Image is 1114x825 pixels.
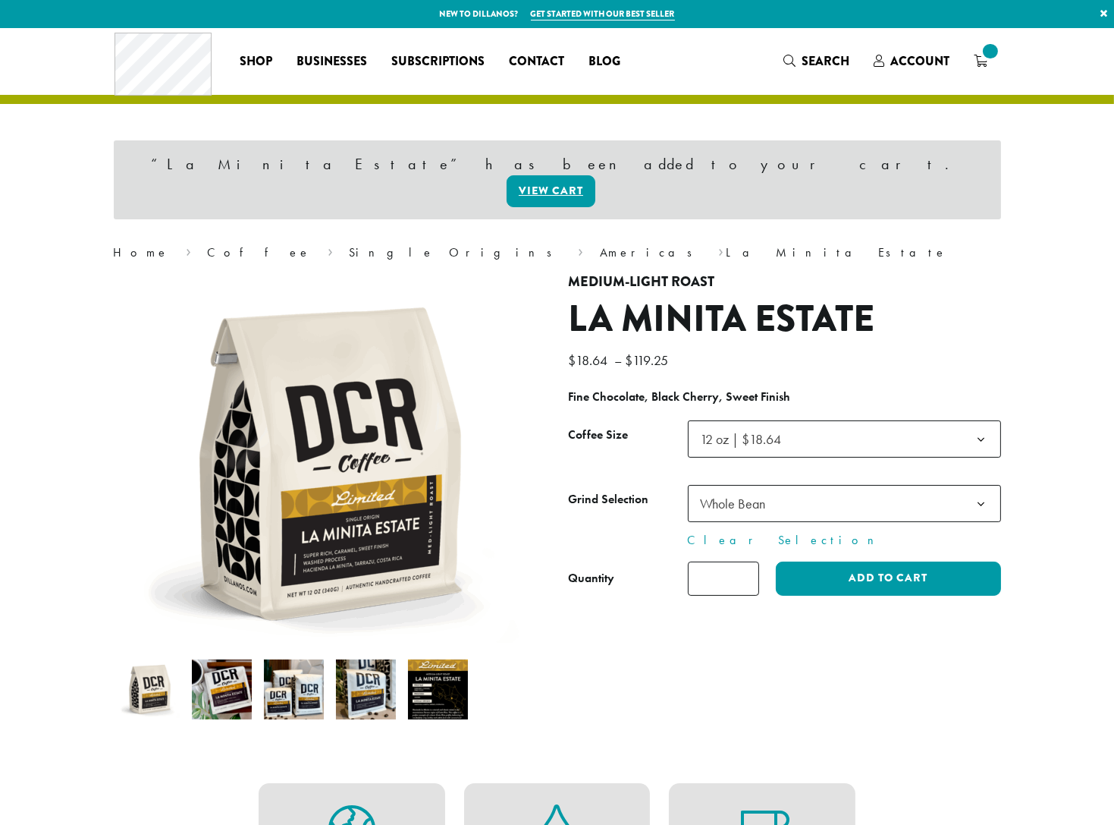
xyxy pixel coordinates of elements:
a: View cart [507,175,595,207]
span: › [328,238,333,262]
a: Clear Selection [688,531,1001,549]
span: $ [569,351,576,369]
input: Product quantity [688,562,759,596]
a: Americas [600,244,702,260]
span: 12 oz | $18.64 [701,430,782,448]
span: 12 oz | $18.64 [695,424,797,454]
nav: Breadcrumb [114,244,1001,262]
img: La Minita Estate - Image 2 [192,660,252,720]
span: Shop [240,52,272,71]
label: Grind Selection [569,489,688,511]
span: Account [891,52,950,70]
div: “La Minita Estate” has been added to your cart. [114,140,1001,219]
a: Shop [228,49,284,74]
h4: Medium-Light Roast [569,274,1001,291]
span: › [718,238,723,262]
a: Coffee [207,244,311,260]
button: Add to cart [776,562,1000,596]
span: Blog [588,52,620,71]
bdi: 119.25 [626,351,673,369]
bdi: 18.64 [569,351,612,369]
span: › [578,238,583,262]
label: Coffee Size [569,424,688,446]
span: Contact [509,52,564,71]
div: Quantity [569,569,615,587]
span: Subscriptions [391,52,485,71]
span: Search [802,52,850,70]
img: La Minita Estate [120,660,180,720]
span: Whole Bean [701,495,766,512]
span: Whole Bean [695,489,781,518]
span: 12 oz | $18.64 [688,420,1001,458]
a: Search [772,49,862,74]
span: – [615,351,623,369]
span: › [186,238,191,262]
span: Whole Bean [688,485,1001,522]
a: Get started with our best seller [531,8,675,20]
a: Single Origins [349,244,562,260]
img: La Minita Estate - Image 5 [408,660,468,720]
a: Home [114,244,170,260]
b: Fine Chocolate, Black Cherry, Sweet Finish [569,389,791,405]
img: La Minita Estate - Image 4 [336,660,396,720]
h1: La Minita Estate [569,298,1001,342]
span: Businesses [297,52,367,71]
img: La Minita Estate - Image 3 [264,660,324,720]
span: $ [626,351,633,369]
